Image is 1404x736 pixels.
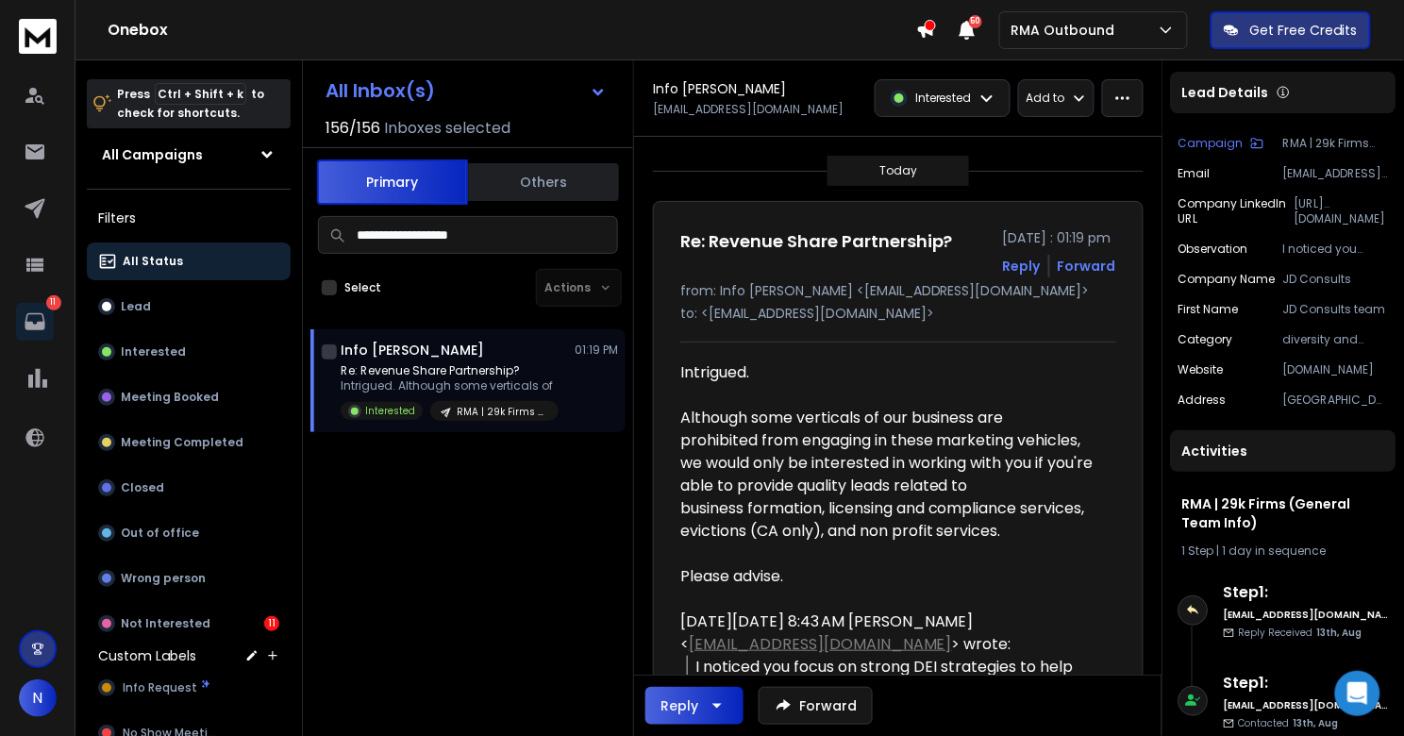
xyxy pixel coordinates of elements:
[1295,196,1390,226] p: [URL][DOMAIN_NAME]
[1224,608,1389,622] h6: [EMAIL_ADDRESS][DOMAIN_NAME]
[1224,581,1389,604] h6: Step 1 :
[1178,242,1248,257] p: observation
[680,565,1101,588] div: Please advise.
[108,19,916,42] h1: Onebox
[121,571,206,586] p: Wrong person
[457,405,547,419] p: RMA | 29k Firms (General Team Info)
[660,696,698,715] div: Reply
[680,228,953,255] h1: Re: Revenue Share Partnership?
[87,514,291,552] button: Out of office
[102,145,203,164] h1: All Campaigns
[46,295,61,310] p: 11
[1283,332,1389,347] p: diversity and inclusion consulting firms
[121,526,199,541] p: Out of office
[1178,362,1224,377] p: Website
[341,363,559,378] p: Re: Revenue Share Partnership?
[123,254,183,269] p: All Status
[310,72,622,109] button: All Inbox(s)
[1003,228,1116,247] p: [DATE] : 01:19 pm
[341,341,484,360] h1: Info [PERSON_NAME]
[1283,136,1389,151] p: RMA | 29k Firms (General Team Info)
[680,407,1101,543] div: Although some verticals of our business are prohibited from engaging in these marketing vehicles,...
[1294,716,1339,730] span: 13th, Aug
[1250,21,1358,40] p: Get Free Credits
[969,15,982,28] span: 50
[1224,672,1389,694] h6: Step 1 :
[87,205,291,231] h3: Filters
[1003,257,1041,276] button: Reply
[1239,716,1339,730] p: Contacted
[1182,494,1385,532] h1: RMA | 29k Firms (General Team Info)
[1178,136,1264,151] button: Campaign
[653,79,786,98] h1: Info [PERSON_NAME]
[121,299,151,314] p: Lead
[1317,626,1362,640] span: 13th, Aug
[326,81,435,100] h1: All Inbox(s)
[121,390,219,405] p: Meeting Booked
[98,646,196,665] h3: Custom Labels
[759,687,873,725] button: Forward
[19,679,57,717] button: N
[1182,544,1385,559] div: |
[1178,393,1227,408] p: Address
[1027,91,1065,106] p: Add to
[87,243,291,280] button: All Status
[680,611,1101,656] div: [DATE][DATE] 8:43 AM [PERSON_NAME] < > wrote:
[87,560,291,597] button: Wrong person
[1178,136,1244,151] p: Campaign
[87,669,291,707] button: Info Request
[1335,671,1380,716] div: Open Intercom Messenger
[653,102,844,117] p: [EMAIL_ADDRESS][DOMAIN_NAME]
[123,680,197,695] span: Info Request
[1223,543,1327,559] span: 1 day in sequence
[87,469,291,507] button: Closed
[344,280,381,295] label: Select
[365,404,415,418] p: Interested
[155,83,246,105] span: Ctrl + Shift + k
[326,117,380,140] span: 156 / 156
[1182,543,1214,559] span: 1 Step
[121,616,210,631] p: Not Interested
[1224,698,1389,712] h6: [EMAIL_ADDRESS][DOMAIN_NAME]
[1011,21,1123,40] p: RMA Outbound
[87,605,291,643] button: Not Interested11
[341,378,559,393] p: Intrigued. Although some verticals of
[117,85,264,123] p: Press to check for shortcuts.
[121,344,186,360] p: Interested
[16,303,54,341] a: 11
[121,435,243,450] p: Meeting Completed
[1178,196,1295,226] p: Company LinkedIn URL
[1283,242,1389,257] p: I noticed you focus on strong DEI strategies to help companies become more socially responsible.
[1182,83,1269,102] p: Lead Details
[915,91,972,106] p: Interested
[19,19,57,54] img: logo
[575,343,618,358] p: 01:19 PM
[680,281,1116,300] p: from: Info [PERSON_NAME] <[EMAIL_ADDRESS][DOMAIN_NAME]>
[1178,332,1233,347] p: category
[264,616,279,631] div: 11
[1171,430,1396,472] div: Activities
[879,163,917,178] p: Today
[317,159,468,205] button: Primary
[1178,302,1239,317] p: First Name
[468,161,619,203] button: Others
[689,633,952,655] a: [EMAIL_ADDRESS][DOMAIN_NAME]
[1178,272,1276,287] p: Company Name
[121,480,164,495] p: Closed
[1283,302,1389,317] p: JD Consults team
[680,361,1101,588] div: Intrigued.
[87,378,291,416] button: Meeting Booked
[384,117,510,140] h3: Inboxes selected
[1058,257,1116,276] div: Forward
[1283,166,1389,181] p: [EMAIL_ADDRESS][DOMAIN_NAME]
[1283,362,1389,377] p: [DOMAIN_NAME]
[87,136,291,174] button: All Campaigns
[680,304,1116,323] p: to: <[EMAIL_ADDRESS][DOMAIN_NAME]>
[87,288,291,326] button: Lead
[1283,272,1389,287] p: JD Consults
[1211,11,1371,49] button: Get Free Credits
[1239,626,1362,640] p: Reply Received
[1178,166,1211,181] p: Email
